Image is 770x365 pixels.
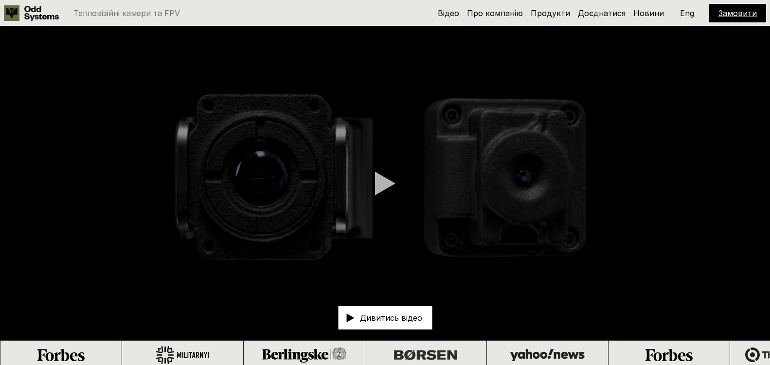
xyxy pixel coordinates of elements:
a: Доєднатися [578,8,626,18]
p: Дивитись відео [360,314,422,322]
a: Про компанію [467,8,523,18]
a: Відео [438,8,459,18]
p: Eng [680,9,694,17]
a: Новини [633,8,664,18]
a: Продукти [531,8,570,18]
a: Замовити [718,8,757,18]
p: Тепловізійні камери та FPV [73,9,180,17]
